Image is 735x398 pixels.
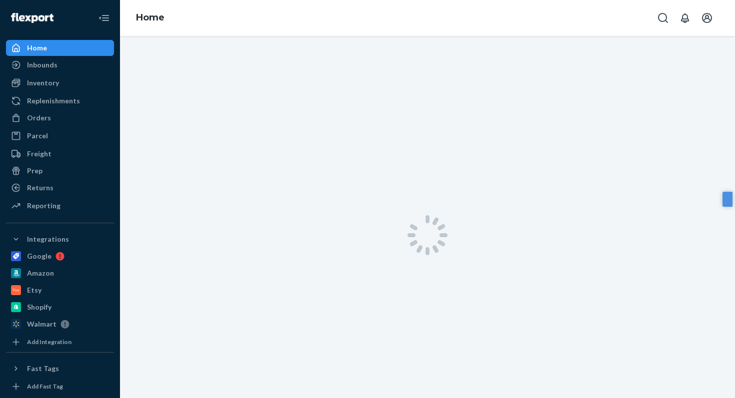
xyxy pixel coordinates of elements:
a: Replenishments [6,93,114,109]
button: Integrations [6,231,114,247]
a: Add Fast Tag [6,381,114,393]
a: Inbounds [6,57,114,73]
a: Reporting [6,198,114,214]
div: Orders [27,113,51,123]
button: Close Navigation [94,8,114,28]
a: Walmart [6,316,114,332]
div: Inbounds [27,60,57,70]
button: Open account menu [697,8,717,28]
div: Google [27,251,51,261]
div: Etsy [27,285,41,295]
div: Replenishments [27,96,80,106]
div: Amazon [27,268,54,278]
button: Fast Tags [6,361,114,377]
div: Shopify [27,302,51,312]
button: Open Search Box [653,8,673,28]
div: Add Integration [27,338,71,346]
a: Home [136,12,164,23]
a: Parcel [6,128,114,144]
a: Inventory [6,75,114,91]
div: Inventory [27,78,59,88]
div: Parcel [27,131,48,141]
button: Open notifications [675,8,695,28]
div: Fast Tags [27,364,59,374]
a: Amazon [6,265,114,281]
a: Freight [6,146,114,162]
a: Returns [6,180,114,196]
div: Prep [27,166,42,176]
div: Returns [27,183,53,193]
div: Integrations [27,234,69,244]
a: Google [6,248,114,264]
div: Walmart [27,319,56,329]
a: Add Integration [6,336,114,348]
a: Home [6,40,114,56]
img: Flexport logo [11,13,53,23]
a: Prep [6,163,114,179]
a: Orders [6,110,114,126]
a: Etsy [6,282,114,298]
div: Freight [27,149,51,159]
a: Shopify [6,299,114,315]
div: Home [27,43,47,53]
div: Add Fast Tag [27,382,63,391]
ol: breadcrumbs [128,3,172,32]
div: Reporting [27,201,60,211]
